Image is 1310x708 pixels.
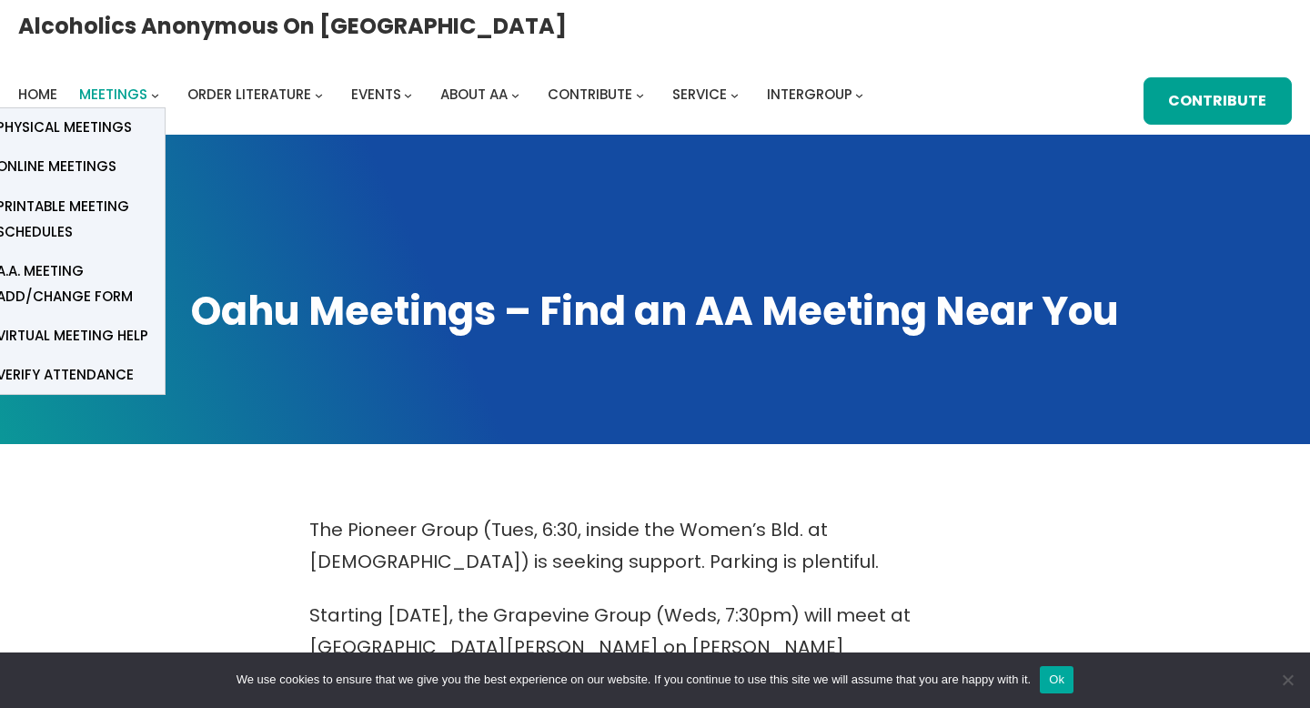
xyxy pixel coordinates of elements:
span: Meetings [79,85,147,104]
button: Service submenu [731,90,739,98]
span: Contribute [548,85,632,104]
a: About AA [440,82,508,107]
span: About AA [440,85,508,104]
span: Service [672,85,727,104]
span: We use cookies to ensure that we give you the best experience on our website. If you continue to ... [237,671,1031,689]
span: Home [18,85,57,104]
h1: Oahu Meetings – Find an AA Meeting Near You [18,285,1292,339]
a: Alcoholics Anonymous on [GEOGRAPHIC_DATA] [18,6,567,46]
a: Home [18,82,57,107]
button: Meetings submenu [151,90,159,98]
button: Order Literature submenu [315,90,323,98]
button: Contribute submenu [636,90,644,98]
a: Service [672,82,727,107]
p: The Pioneer Group (Tues, 6:30, inside the Women’s Bld. at [DEMOGRAPHIC_DATA]) is seeking support.... [309,514,1001,578]
span: Intergroup [767,85,852,104]
a: Contribute [1144,77,1292,125]
button: Ok [1040,666,1073,693]
p: Starting [DATE], the Grapevine Group (Weds, 7:30pm) will meet at [GEOGRAPHIC_DATA][PERSON_NAME] o... [309,600,1001,695]
nav: Intergroup [18,82,870,107]
span: Events [351,85,401,104]
span: Order Literature [187,85,311,104]
a: Events [351,82,401,107]
a: Contribute [548,82,632,107]
a: Intergroup [767,82,852,107]
button: Events submenu [404,90,412,98]
a: Meetings [79,82,147,107]
button: About AA submenu [511,90,519,98]
button: Intergroup submenu [855,90,863,98]
span: No [1278,671,1296,689]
